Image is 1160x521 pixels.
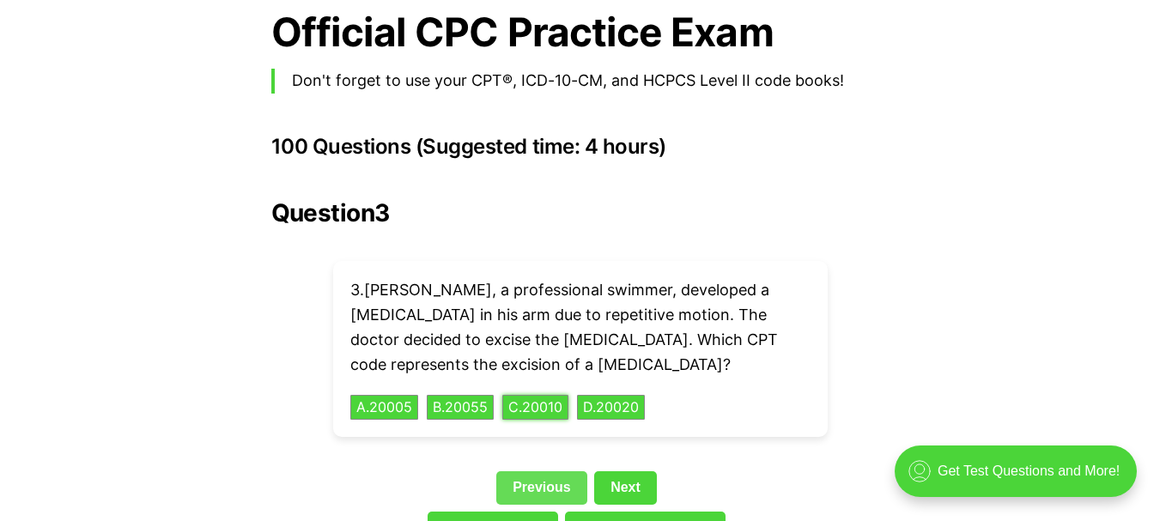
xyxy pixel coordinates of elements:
button: D.20020 [577,395,645,421]
h3: 100 Questions (Suggested time: 4 hours) [271,135,890,159]
h1: Official CPC Practice Exam [271,9,890,55]
h2: Question 3 [271,199,890,227]
button: B.20055 [427,395,494,421]
blockquote: Don't forget to use your CPT®, ICD-10-CM, and HCPCS Level II code books! [271,69,890,94]
iframe: portal-trigger [880,437,1160,521]
a: Previous [496,471,587,504]
button: C.20010 [502,395,568,421]
button: A.20005 [350,395,418,421]
a: Next [594,471,657,504]
p: 3 . [PERSON_NAME], a professional swimmer, developed a [MEDICAL_DATA] in his arm due to repetitiv... [350,278,811,377]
